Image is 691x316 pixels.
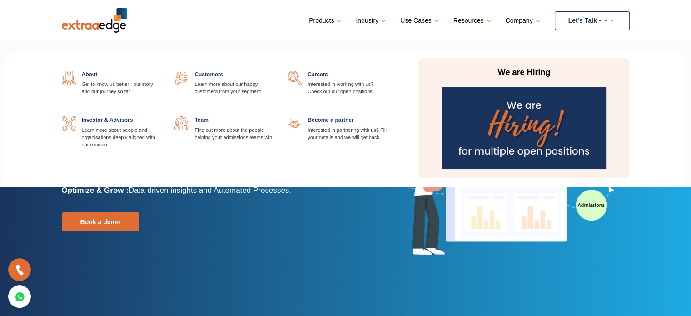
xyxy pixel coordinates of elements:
[356,14,384,27] a: Industry
[438,67,609,78] p: We are Hiring
[62,212,139,231] a: Book a demo
[400,14,437,27] a: Use Cases
[506,14,539,27] a: Company
[129,186,291,195] span: Data-driven insights and Automated Processes.
[309,14,340,27] a: Products
[453,14,490,27] a: Resources
[555,11,630,30] a: Let’s Talk
[62,186,129,195] b: Optimize & Grow :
